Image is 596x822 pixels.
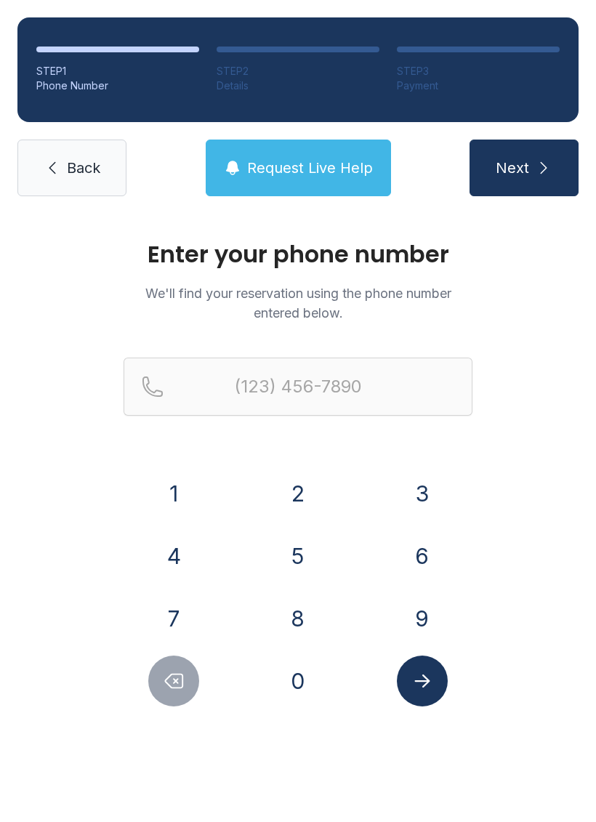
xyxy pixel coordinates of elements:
[273,531,323,581] button: 5
[217,64,379,78] div: STEP 2
[397,593,448,644] button: 9
[148,656,199,706] button: Delete number
[124,358,472,416] input: Reservation phone number
[397,531,448,581] button: 6
[148,531,199,581] button: 4
[397,468,448,519] button: 3
[124,283,472,323] p: We'll find your reservation using the phone number entered below.
[273,593,323,644] button: 8
[67,158,100,178] span: Back
[496,158,529,178] span: Next
[397,64,560,78] div: STEP 3
[36,64,199,78] div: STEP 1
[397,656,448,706] button: Submit lookup form
[397,78,560,93] div: Payment
[148,468,199,519] button: 1
[217,78,379,93] div: Details
[124,243,472,266] h1: Enter your phone number
[247,158,373,178] span: Request Live Help
[36,78,199,93] div: Phone Number
[148,593,199,644] button: 7
[273,656,323,706] button: 0
[273,468,323,519] button: 2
